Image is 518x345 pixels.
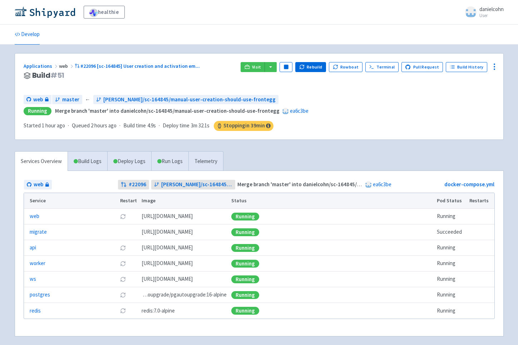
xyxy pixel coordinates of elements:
[34,181,43,189] span: web
[231,213,259,220] div: Running
[30,259,45,268] a: worker
[434,303,467,319] td: Running
[24,121,273,131] div: · · ·
[461,6,504,18] a: danielcohn User
[434,256,467,272] td: Running
[295,62,326,72] button: Rebuild
[444,181,494,188] a: docker-compose.yml
[24,63,59,69] a: Applications
[52,95,82,105] a: master
[151,180,235,189] a: [PERSON_NAME]/sc-164845/manual-user-creation-should-use-frontegg
[118,180,149,189] a: #22096
[120,308,126,314] button: Restart pod
[30,244,36,252] a: api
[55,107,280,114] strong: Merge branch 'master' into danielcohn/sc-164845/manual-user-creation-should-use-frontegg
[142,244,193,252] span: [DOMAIN_NAME][URL]
[401,62,443,72] a: Pull Request
[68,152,107,171] a: Build Logs
[479,6,504,12] span: danielcohn
[142,212,193,220] span: [DOMAIN_NAME][URL]
[84,6,125,19] a: healthie
[163,122,189,130] span: Deploy time
[24,193,118,209] th: Service
[467,193,494,209] th: Restarts
[231,291,259,299] div: Running
[231,260,259,268] div: Running
[30,275,36,283] a: ws
[142,307,175,315] span: redis:7.0-alpine
[120,245,126,251] button: Restart pod
[280,62,292,72] button: Pause
[231,228,259,236] div: Running
[231,307,259,315] div: Running
[191,122,209,130] span: 3m 32.1s
[373,181,391,188] a: ea6c3be
[434,209,467,224] td: Running
[434,287,467,303] td: Running
[120,214,126,219] button: Restart pod
[139,193,229,209] th: Image
[229,193,434,209] th: Status
[107,152,151,171] a: Deploy Logs
[24,107,51,115] div: Running
[62,96,79,104] span: master
[15,25,40,45] a: Develop
[118,193,139,209] th: Restart
[365,62,399,72] a: Terminal
[142,291,227,299] span: pgautoupgrade/pgautoupgrade:16-alpine
[142,275,193,283] span: [DOMAIN_NAME][URL]
[231,244,259,252] div: Running
[329,62,362,72] button: Rowboat
[30,228,47,236] a: migrate
[15,6,75,18] img: Shipyard logo
[30,291,50,299] a: postgres
[129,181,146,189] strong: # 22096
[15,152,68,171] a: Services Overview
[434,240,467,256] td: Running
[33,96,43,104] span: web
[434,193,467,209] th: Pod Status
[161,181,232,189] span: [PERSON_NAME]/sc-164845/manual-user-creation-should-use-frontegg
[147,122,156,130] span: 4.9s
[72,122,117,129] span: Queued
[30,307,41,315] a: redis
[142,228,193,236] span: [DOMAIN_NAME][URL]
[151,152,188,171] a: Run Logs
[24,122,65,129] span: Started
[24,180,52,189] a: web
[123,122,146,130] span: Build time
[120,292,126,298] button: Restart pod
[231,275,259,283] div: Running
[252,64,261,70] span: Visit
[237,181,462,188] strong: Merge branch 'master' into danielcohn/sc-164845/manual-user-creation-should-use-frontegg
[80,63,200,69] span: #22096 [sc-164845] User creation and activation em ...
[91,122,117,129] time: 2 hours ago
[103,96,276,104] span: [PERSON_NAME]/sc-164845/manual-user-creation-should-use-frontegg
[188,152,223,171] a: Telemetry
[32,71,65,80] span: Build
[214,121,273,131] span: Stopping in 39 min
[75,63,201,69] a: #22096 [sc-164845] User creation and activation em...
[42,122,65,129] time: 1 hour ago
[24,95,51,105] a: web
[30,212,39,220] a: web
[434,272,467,287] td: Running
[446,62,487,72] a: Build History
[434,224,467,240] td: Succeeded
[290,107,309,114] a: ea6c3be
[93,95,278,105] a: [PERSON_NAME]/sc-164845/manual-user-creation-should-use-frontegg
[59,63,75,69] span: web
[120,276,126,282] button: Restart pod
[85,96,90,104] span: ←
[50,70,65,80] span: # 51
[142,259,193,268] span: [DOMAIN_NAME][URL]
[241,62,265,72] a: Visit
[120,261,126,267] button: Restart pod
[479,13,504,18] small: User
